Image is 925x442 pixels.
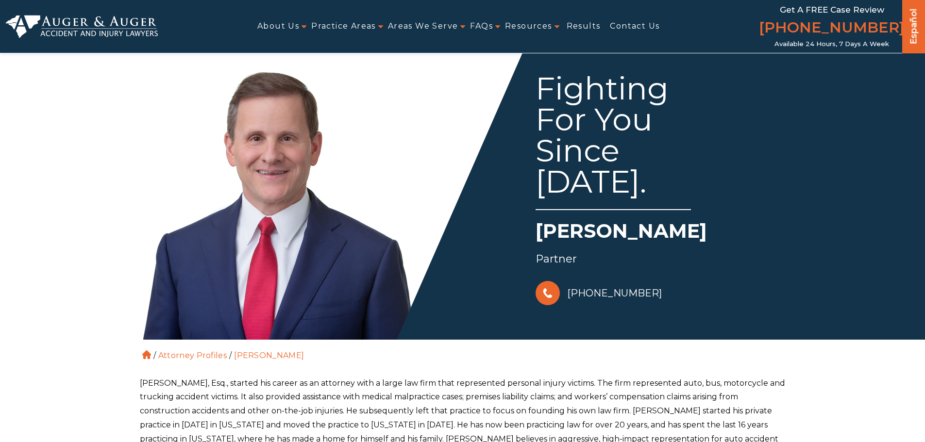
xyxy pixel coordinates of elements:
div: Partner [536,249,787,269]
a: [PHONE_NUMBER] [536,278,662,308]
li: [PERSON_NAME] [232,351,306,360]
span: Available 24 Hours, 7 Days a Week [774,40,889,48]
a: Home [142,350,151,359]
a: FAQs [470,16,493,37]
a: Contact Us [610,16,659,37]
a: Areas We Serve [388,16,458,37]
a: Results [567,16,601,37]
img: Herbert Auger [133,49,424,340]
a: About Us [257,16,299,37]
a: Resources [505,16,552,37]
ol: / / [140,340,786,362]
a: Attorney Profiles [158,351,227,360]
img: Auger & Auger Accident and Injury Lawyers Logo [6,15,158,38]
span: Get a FREE Case Review [780,5,884,15]
a: Practice Areas [311,16,376,37]
h1: [PERSON_NAME] [536,217,787,249]
a: [PHONE_NUMBER] [759,17,905,40]
div: Fighting For You Since [DATE]. [536,73,691,210]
